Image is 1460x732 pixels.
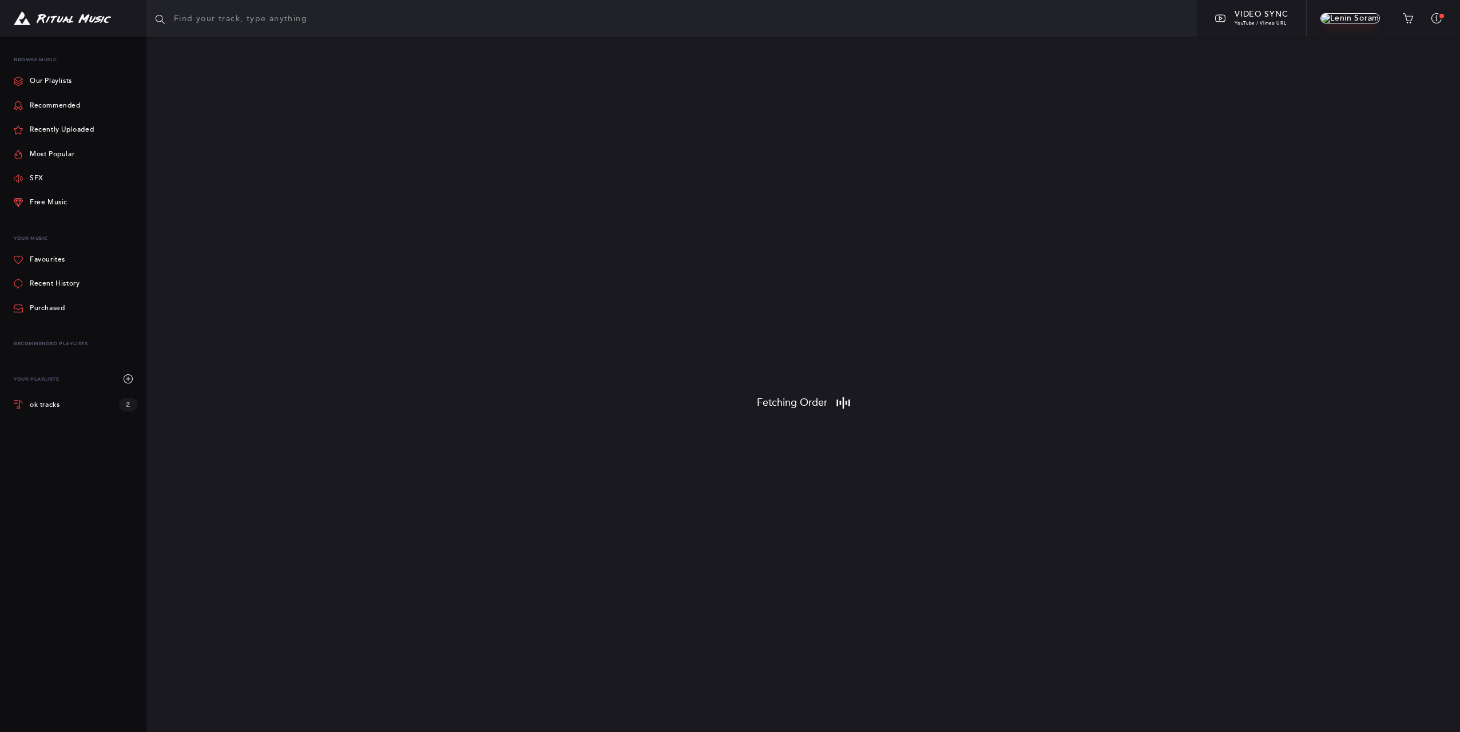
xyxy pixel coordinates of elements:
[14,94,81,118] a: Recommended
[30,401,59,409] div: ok tracks
[14,50,137,69] p: Browse Music
[1320,13,1380,23] img: Lenin Soram
[14,167,43,191] a: SFX
[14,248,65,272] a: Favourites
[14,118,94,142] a: Recently Uploaded
[14,229,137,248] p: Your Music
[14,334,137,353] div: Recommended Playlists
[14,142,74,166] a: Most Popular
[14,367,137,391] div: Your Playlists
[14,391,137,418] a: ok tracks 2
[14,69,72,93] a: Our Playlists
[757,397,836,409] p: Fetching Order
[14,11,111,26] img: Ritual Music
[1235,9,1288,19] span: Video Sync
[119,398,137,411] div: 2
[1235,21,1286,26] span: YouTube / Vimeo URL
[14,191,68,215] a: Free Music
[14,272,80,296] a: Recent History
[14,296,65,321] a: Purchased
